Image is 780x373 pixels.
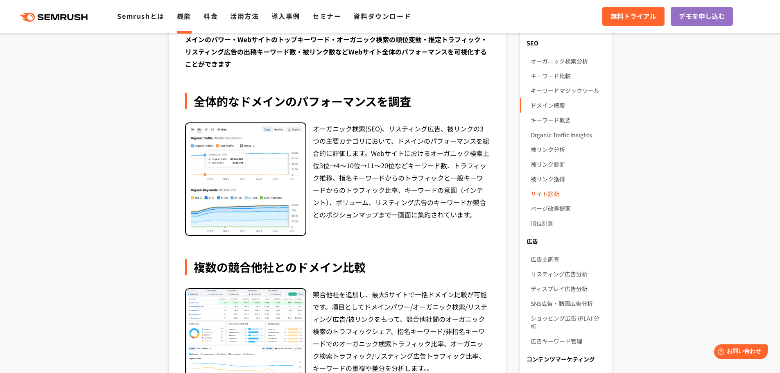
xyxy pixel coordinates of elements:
div: 全体的なドメインのパフォーマンスを調査 [185,93,490,109]
div: 広告 [520,234,611,249]
a: 機能 [177,11,191,21]
a: 被リンク獲得 [531,172,605,186]
a: セミナー [312,11,341,21]
a: キーワード概要 [531,113,605,127]
iframe: Help widget launcher [707,341,771,364]
a: 広告主調査 [531,252,605,267]
a: Organic Traffic Insights [531,127,605,142]
a: ページ改善提案 [531,201,605,216]
a: 広告キーワード管理 [531,334,605,348]
a: 資料ダウンロード [353,11,411,21]
a: オーガニック検索分析 [531,54,605,68]
div: 複数の競合他社とのドメイン比較 [185,259,490,275]
a: リスティング広告分析 [531,267,605,281]
a: SNS広告・動画広告分析 [531,296,605,311]
a: 活用方法 [230,11,259,21]
div: SEO [520,36,611,50]
a: 順位計測 [531,216,605,231]
a: キーワード比較 [531,68,605,83]
a: デモを申し込む [671,7,733,26]
a: 被リンク診断 [531,157,605,172]
a: 被リンク分析 [531,142,605,157]
a: 無料トライアル [602,7,665,26]
a: キーワードマジックツール [531,83,605,98]
img: 全体的なドメインのパフォーマンスを調査 [186,123,305,235]
a: 料金 [203,11,218,21]
a: ドメイン概要 [531,98,605,113]
div: コンテンツマーケティング [520,352,611,366]
a: サイト診断 [531,186,605,201]
a: 導入事例 [271,11,300,21]
span: 無料トライアル [610,11,656,22]
div: オーガニック検索(SEO)、リスティング広告、被リンクの3つの主要カテゴリにおいて、ドメインのパフォーマンスを総合的に評価します。Webサイトにおけるオーガニック検索上位3位→4～10位→11～... [313,122,490,236]
div: ドメインの分析はSEOにおいて重要な要素の一つです。ドメイン分析では、ドメインの入力だけで、ドメインのパワー・Webサイトのトップキーワード・オーガニック検索の順位変動・推定トラフィック・リステ... [185,21,490,70]
a: ディスプレイ広告分析 [531,281,605,296]
a: ショッピング広告 (PLA) 分析 [531,311,605,334]
a: Semrushとは [117,11,164,21]
span: デモを申し込む [679,11,725,22]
